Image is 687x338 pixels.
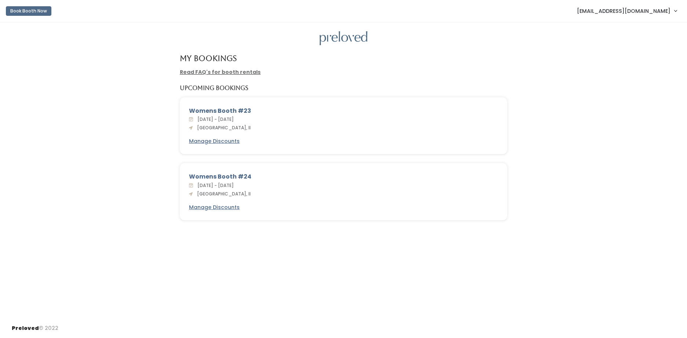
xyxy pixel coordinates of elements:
[189,172,498,181] div: Womens Booth #24
[194,191,251,197] span: [GEOGRAPHIC_DATA], Il
[577,7,670,15] span: [EMAIL_ADDRESS][DOMAIN_NAME]
[180,54,237,62] h4: My Bookings
[12,324,39,332] span: Preloved
[6,6,51,16] button: Book Booth Now
[12,319,58,332] div: © 2022
[194,125,251,131] span: [GEOGRAPHIC_DATA], Il
[180,85,248,91] h5: Upcoming Bookings
[320,31,367,46] img: preloved logo
[180,68,261,76] a: Read FAQ's for booth rentals
[6,3,51,19] a: Book Booth Now
[195,182,234,188] span: [DATE] - [DATE]
[189,137,240,145] a: Manage Discounts
[189,204,240,211] a: Manage Discounts
[189,107,498,115] div: Womens Booth #23
[570,3,684,19] a: [EMAIL_ADDRESS][DOMAIN_NAME]
[195,116,234,122] span: [DATE] - [DATE]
